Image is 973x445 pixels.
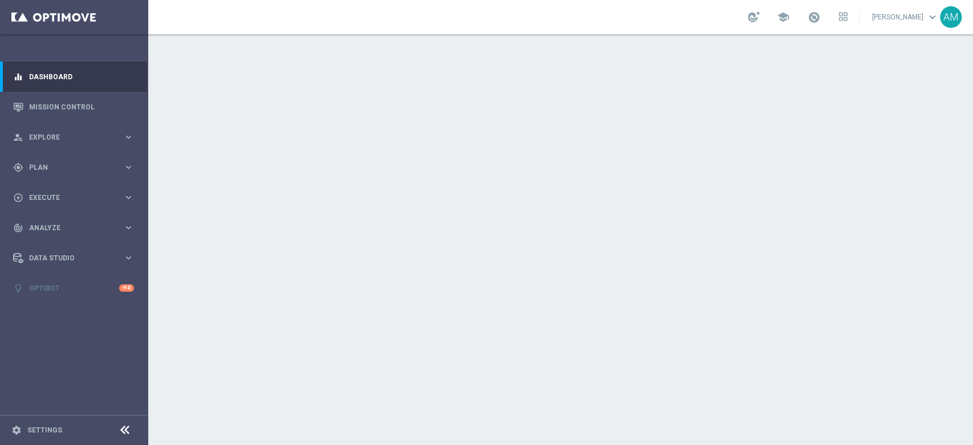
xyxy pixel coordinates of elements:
[13,72,135,81] button: equalizer Dashboard
[13,103,135,112] button: Mission Control
[926,11,939,23] span: keyboard_arrow_down
[29,194,123,201] span: Execute
[13,162,123,173] div: Plan
[13,284,135,293] button: lightbulb Optibot +10
[13,193,135,202] button: play_circle_outline Execute keyboard_arrow_right
[11,425,22,435] i: settings
[13,132,23,142] i: person_search
[123,192,134,203] i: keyboard_arrow_right
[13,72,23,82] i: equalizer
[13,223,123,233] div: Analyze
[871,9,940,26] a: [PERSON_NAME]keyboard_arrow_down
[13,162,23,173] i: gps_fixed
[13,132,123,142] div: Explore
[29,92,134,122] a: Mission Control
[29,255,123,262] span: Data Studio
[123,252,134,263] i: keyboard_arrow_right
[13,92,134,122] div: Mission Control
[13,283,23,293] i: lightbulb
[13,253,123,263] div: Data Studio
[940,6,962,28] div: AM
[29,224,123,231] span: Analyze
[13,273,134,303] div: Optibot
[119,284,134,292] div: +10
[29,62,134,92] a: Dashboard
[29,164,123,171] span: Plan
[123,222,134,233] i: keyboard_arrow_right
[13,163,135,172] button: gps_fixed Plan keyboard_arrow_right
[13,133,135,142] button: person_search Explore keyboard_arrow_right
[13,254,135,263] button: Data Studio keyboard_arrow_right
[123,162,134,173] i: keyboard_arrow_right
[29,273,119,303] a: Optibot
[27,427,62,434] a: Settings
[29,134,123,141] span: Explore
[13,223,23,233] i: track_changes
[13,193,23,203] i: play_circle_outline
[13,62,134,92] div: Dashboard
[13,193,123,203] div: Execute
[123,132,134,142] i: keyboard_arrow_right
[777,11,789,23] span: school
[13,223,135,232] button: track_changes Analyze keyboard_arrow_right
